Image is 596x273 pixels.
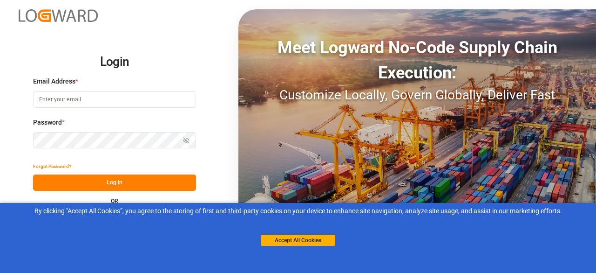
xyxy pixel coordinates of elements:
[33,118,62,127] span: Password
[238,35,596,85] div: Meet Logward No-Code Supply Chain Execution:
[33,47,196,77] h2: Login
[33,91,196,108] input: Enter your email
[261,235,335,246] button: Accept All Cookies
[111,198,118,204] small: OR
[238,85,596,105] div: Customize Locally, Govern Globally, Deliver Fast
[7,206,589,216] div: By clicking "Accept All Cookies”, you agree to the storing of first and third-party cookies on yo...
[33,77,75,86] span: Email Address
[33,158,71,175] button: Forgot Password?
[33,175,196,191] button: Log In
[19,9,98,22] img: Logward_new_orange.png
